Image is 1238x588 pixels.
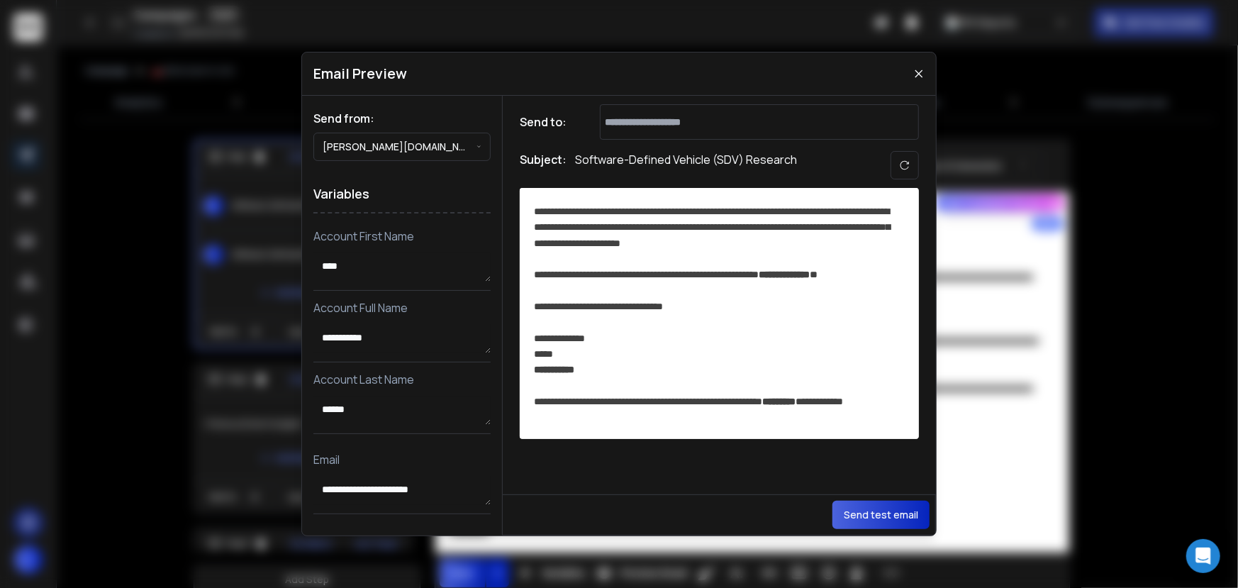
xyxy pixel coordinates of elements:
p: Account Last Name [313,371,491,388]
h1: Email Preview [313,64,407,84]
div: Open Intercom Messenger [1186,539,1220,573]
button: Send test email [832,501,930,529]
p: Email [313,451,491,468]
h1: Variables [313,175,491,213]
p: Software-Defined Vehicle (SDV) Research [575,151,797,179]
h1: Send from: [313,110,491,127]
h1: Send to: [520,113,576,131]
h1: Subject: [520,151,567,179]
p: Account Full Name [313,299,491,316]
p: [PERSON_NAME][DOMAIN_NAME][EMAIL_ADDRESS][PERSON_NAME][DOMAIN_NAME] [323,140,476,154]
p: Account First Name [313,228,491,245]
